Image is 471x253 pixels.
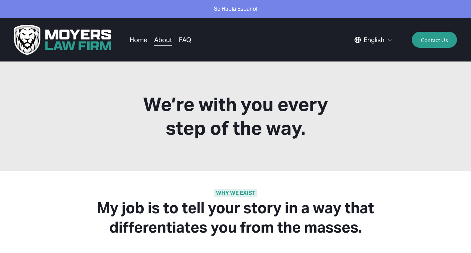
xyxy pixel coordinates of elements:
img: Moyers Law Firm | Everyone Matters. Everyone Counts. [14,25,111,55]
a: Contact Us [412,32,457,48]
h2: My job is to tell your story in a way that differentiates you from the masses. [85,198,386,237]
a: About [154,33,172,46]
span: English [364,34,384,46]
div: language picker [354,33,393,46]
a: FAQ [179,33,191,46]
a: Home [130,33,147,46]
h1: We’re with you every step of the way. [135,93,336,140]
p: Se Habla Español [16,4,455,14]
strong: WHY WE EXIST [214,189,257,197]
